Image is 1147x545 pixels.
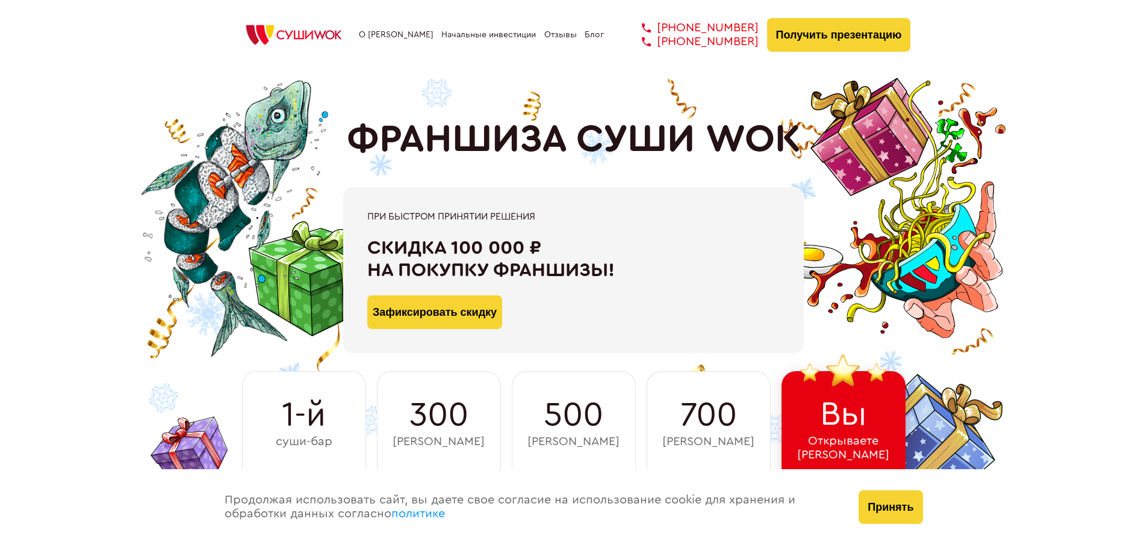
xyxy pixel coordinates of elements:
[282,396,326,434] span: 1-й
[859,490,922,524] button: Принять
[347,117,801,162] h1: ФРАНШИЗА СУШИ WOK
[391,508,445,520] a: политике
[544,30,577,40] a: Отзывы
[367,237,780,282] div: Скидка 100 000 ₽ на покупку франшизы!
[585,30,604,40] a: Блог
[367,295,502,329] button: Зафиксировать скидку
[624,35,759,49] a: [PHONE_NUMBER]
[624,21,759,35] a: [PHONE_NUMBER]
[367,211,780,222] div: При быстром принятии решения
[662,435,754,449] span: [PERSON_NAME]
[797,434,889,462] span: Открываете [PERSON_NAME]
[213,469,847,545] div: Продолжая использовать сайт, вы даете свое согласие на использование cookie для хранения и обрабо...
[393,435,485,449] span: [PERSON_NAME]
[237,22,351,48] img: СУШИWOK
[820,395,867,434] span: Вы
[276,435,332,449] span: суши-бар
[680,396,737,434] span: 700
[527,435,620,449] span: [PERSON_NAME]
[767,18,911,52] button: Получить презентацию
[359,30,434,40] a: О [PERSON_NAME]
[409,396,468,434] span: 300
[544,396,603,434] span: 500
[441,30,536,40] a: Начальные инвестиции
